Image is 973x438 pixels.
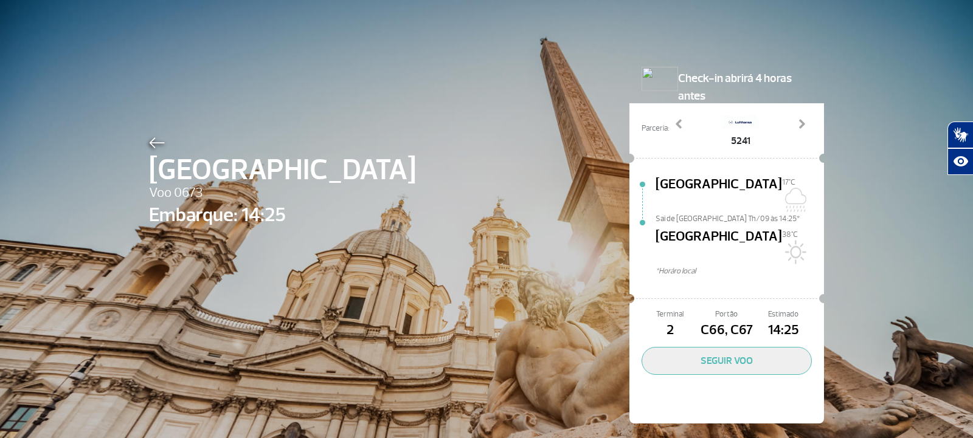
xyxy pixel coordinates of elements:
button: Abrir tradutor de língua de sinais. [947,121,973,148]
span: Voo 0673 [149,183,416,204]
span: Embarque: 14:25 [149,200,416,230]
button: SEGUIR VOO [642,347,812,375]
img: Sol [782,240,806,264]
span: 5241 [722,134,759,148]
span: Estimado [755,309,812,320]
span: 14:25 [755,320,812,341]
span: Portão [698,309,755,320]
img: Chuvoso [782,188,806,212]
div: Plugin de acessibilidade da Hand Talk. [947,121,973,175]
span: Parceria: [642,123,669,134]
span: C66, C67 [698,320,755,341]
span: 2 [642,320,698,341]
span: 38°C [782,230,798,239]
span: [GEOGRAPHIC_DATA] [149,148,416,192]
span: *Horáro local [656,265,824,277]
span: Check-in abrirá 4 horas antes [678,67,812,105]
span: [GEOGRAPHIC_DATA] [656,227,782,265]
span: [GEOGRAPHIC_DATA] [656,174,782,213]
span: Sai de [GEOGRAPHIC_DATA] Th/09 às 14:25* [656,213,824,222]
span: 17°C [782,177,795,187]
span: Terminal [642,309,698,320]
button: Abrir recursos assistivos. [947,148,973,175]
